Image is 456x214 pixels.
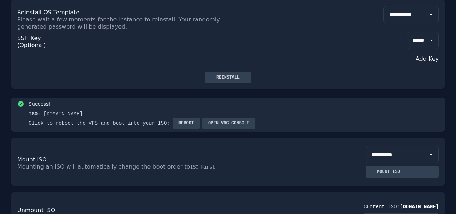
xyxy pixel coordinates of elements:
button: Open VNC console [202,118,255,129]
h3: Success! [29,100,255,108]
p: Mount ISO [17,156,228,163]
div: ISO: [29,110,44,118]
p: Please wait a few moments for the instance to reinstall. Your randomly generated password will be... [17,16,228,30]
div: Current ISO: [364,203,439,210]
button: Mount ISO [366,166,439,178]
p: Unmount ISO [17,207,228,214]
div: [DOMAIN_NAME] [44,110,83,118]
button: Reinstall [205,72,251,83]
span: Reboot [178,120,194,126]
p: SSH Key (Optional) [17,35,44,49]
button: Add Key [407,55,439,63]
span: ISO First [190,164,215,170]
p: Mounting an ISO will automatically change the boot order to [17,163,228,170]
p: Reinstall OS Template [17,9,228,16]
div: Mount ISO [371,169,406,175]
div: Reinstall [211,75,245,80]
button: Reboot [173,118,200,129]
span: [DOMAIN_NAME] [400,204,439,210]
div: Click to reboot the VPS and boot into your ISO: [29,120,173,127]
